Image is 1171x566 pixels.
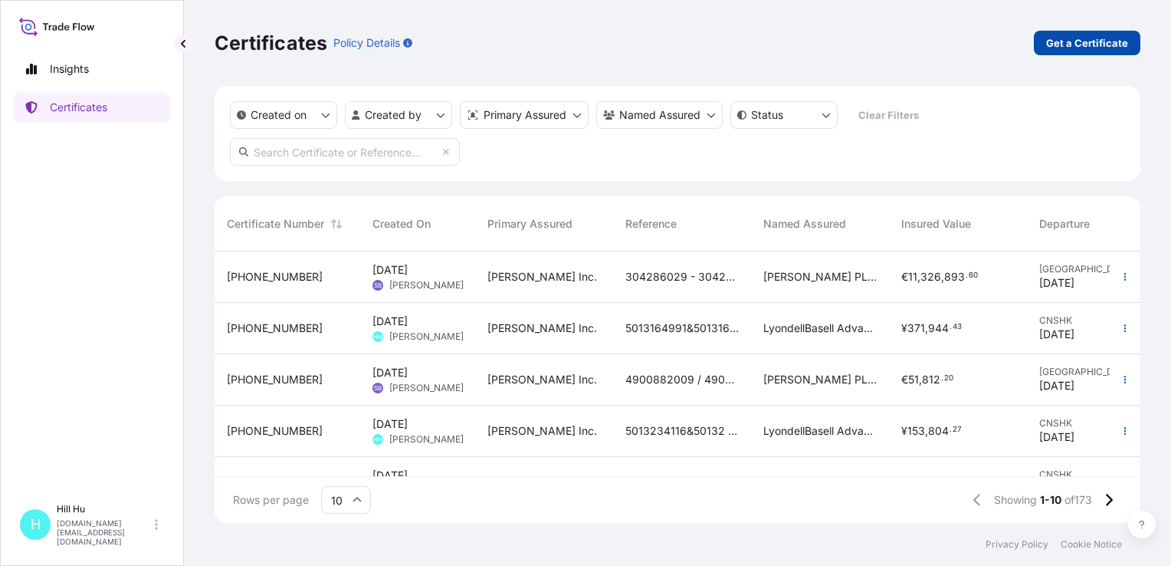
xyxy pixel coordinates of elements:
span: [PHONE_NUMBER] [227,475,323,490]
span: Departure [1039,216,1090,232]
a: Certificates [13,92,171,123]
span: 326 [920,271,941,282]
span: , [925,323,928,334]
span: [PHONE_NUMBER] [227,269,323,285]
span: [GEOGRAPHIC_DATA] [1039,263,1130,275]
span: [DATE] [372,365,408,380]
button: distributor Filter options [460,101,589,129]
span: [PERSON_NAME] PLASTİK SANAYİ VE TİCARET AŞ. [763,269,877,285]
p: [DOMAIN_NAME][EMAIL_ADDRESS][DOMAIN_NAME] [57,518,152,546]
span: [PHONE_NUMBER] [227,321,323,336]
span: [DATE] [1039,429,1074,445]
span: [PHONE_NUMBER] [227,372,323,387]
span: [DATE] [372,416,408,432]
p: Certificates [50,100,107,115]
span: , [919,374,922,385]
span: Primary Assured [487,216,572,232]
span: 812 [922,374,940,385]
span: , [917,271,920,282]
span: [PERSON_NAME] Inc. [487,423,597,439]
span: € [901,271,908,282]
button: cargoOwner Filter options [596,101,723,129]
span: . [966,273,968,278]
span: 1-10 [1040,492,1061,508]
span: ¥ [901,323,907,334]
button: certificateStatus Filter options [730,101,838,129]
button: createdBy Filter options [345,101,452,129]
span: [PERSON_NAME] Inc. [487,321,597,336]
input: Search Certificate or Reference... [230,138,460,166]
span: 5013164991&5013162273 [625,321,739,336]
span: SB [374,278,382,293]
a: Privacy Policy [986,538,1048,551]
span: [DATE] [372,314,408,329]
span: . [941,376,943,381]
span: Rows per page [233,492,309,508]
span: [PERSON_NAME] Inc. [487,475,597,490]
span: 27 [953,427,962,433]
span: 304286029 - 304286030 - 304289072 [625,269,739,285]
span: [PERSON_NAME] Inc. [487,372,597,387]
span: LyondellBasell Advanced Polymer (Dongguan) Co. Ltd. [763,475,877,490]
span: [DATE] [372,468,408,483]
span: [DATE] [1039,378,1074,393]
span: H [31,517,41,532]
span: [PERSON_NAME] [389,279,464,291]
span: [PERSON_NAME] [389,331,464,343]
p: Clear Filters [858,107,919,123]
p: Named Assured [619,107,700,123]
p: Hill Hu [57,503,152,515]
p: Get a Certificate [1046,35,1128,51]
span: HH [373,329,382,344]
span: 371 [907,323,925,334]
span: LyondellBasell Advanced Polymer (Dongguan) Co. Ltd. [763,423,877,439]
span: 153 [907,426,925,436]
span: 51 [908,374,919,385]
span: Created On [372,216,431,232]
span: 20 [944,376,953,381]
span: 4900882009 / 4900890089 [625,372,739,387]
span: [GEOGRAPHIC_DATA] [1039,366,1130,378]
span: 893 [944,271,965,282]
span: , [941,271,944,282]
span: [PERSON_NAME] PLASTİK SANAYİ VE TİCARET AŞ. [763,372,877,387]
span: 5013214411-3&5013214411&5013244193 [625,475,739,490]
span: . [950,324,952,330]
span: , [925,426,928,436]
span: [PHONE_NUMBER] [227,423,323,439]
span: LyondellBasell Advanced Polymer (Dongguan) Co. Ltd. [763,321,877,336]
span: [PERSON_NAME] [389,433,464,446]
p: Created on [251,107,307,123]
a: Cookie Notice [1061,538,1122,551]
span: Showing [994,492,1037,508]
span: 11 [908,271,917,282]
span: [DATE] [372,262,408,278]
span: [PERSON_NAME] [389,382,464,394]
span: 5013234116&50132 14411 [625,423,739,439]
button: Clear Filters [845,103,931,127]
span: Certificate Number [227,216,324,232]
span: [DATE] [1039,275,1074,291]
p: Insights [50,61,89,77]
button: Sort [327,215,346,233]
button: createdOn Filter options [230,101,337,129]
span: 804 [928,426,949,436]
a: Insights [13,54,171,84]
span: CNSHK [1039,469,1130,481]
span: SB [374,380,382,396]
span: Insured Value [901,216,971,232]
span: CNSHK [1039,417,1130,429]
span: CNSHK [1039,314,1130,327]
p: Policy Details [333,35,400,51]
a: Get a Certificate [1034,31,1140,55]
span: € [901,374,908,385]
span: ¥ [901,426,907,436]
span: HH [373,432,382,447]
span: 60 [969,273,978,278]
p: Status [751,107,783,123]
span: . [950,427,952,433]
p: Certificates [215,31,327,55]
p: Primary Assured [484,107,566,123]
